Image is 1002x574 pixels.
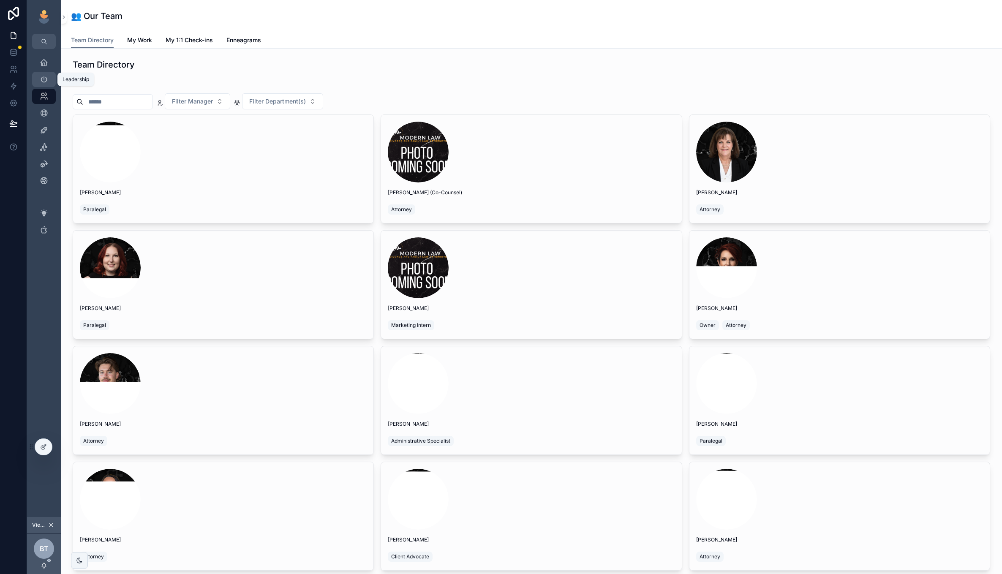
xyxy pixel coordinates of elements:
[388,536,675,543] span: [PERSON_NAME]
[172,97,213,106] span: Filter Manager
[80,536,367,543] span: [PERSON_NAME]
[73,114,374,223] a: [PERSON_NAME]Paralegal
[696,536,983,543] span: [PERSON_NAME]
[83,438,104,444] span: Attorney
[165,93,230,109] button: Select Button
[689,462,990,571] a: [PERSON_NAME]Attorney
[391,438,450,444] span: Administrative Specialist
[391,553,429,560] span: Client Advocate
[700,322,716,329] span: Owner
[32,522,46,528] span: Viewing as [PERSON_NAME]
[127,36,152,44] span: My Work
[166,33,213,49] a: My 1:1 Check-ins
[127,33,152,49] a: My Work
[37,10,51,24] img: App logo
[73,59,135,71] h1: Team Directory
[388,189,675,196] span: [PERSON_NAME] (Co-Counsel)
[80,421,367,427] span: [PERSON_NAME]
[388,421,675,427] span: [PERSON_NAME]
[700,553,720,560] span: Attorney
[63,76,89,83] div: Leadership
[381,114,682,223] a: [PERSON_NAME] (Co-Counsel)Attorney
[226,33,261,49] a: Enneagrams
[381,462,682,571] a: [PERSON_NAME]Client Advocate
[27,49,61,248] div: scrollable content
[388,305,675,312] span: [PERSON_NAME]
[71,33,114,49] a: Team Directory
[73,230,374,339] a: [PERSON_NAME]Paralegal
[80,305,367,312] span: [PERSON_NAME]
[689,114,990,223] a: [PERSON_NAME]Attorney
[226,36,261,44] span: Enneagrams
[689,230,990,339] a: [PERSON_NAME]OwnerAttorney
[40,544,48,554] span: BT
[83,206,106,213] span: Paralegal
[391,206,412,213] span: Attorney
[700,206,720,213] span: Attorney
[249,97,306,106] span: Filter Department(s)
[696,189,983,196] span: [PERSON_NAME]
[726,322,746,329] span: Attorney
[83,322,106,329] span: Paralegal
[689,346,990,455] a: [PERSON_NAME]Paralegal
[71,10,123,22] h1: 👥 Our Team
[73,462,374,571] a: [PERSON_NAME]Attorney
[391,322,431,329] span: Marketing Intern
[166,36,213,44] span: My 1:1 Check-ins
[71,36,114,44] span: Team Directory
[73,346,374,455] a: [PERSON_NAME]Attorney
[696,421,983,427] span: [PERSON_NAME]
[381,346,682,455] a: [PERSON_NAME]Administrative Specialist
[83,553,104,560] span: Attorney
[242,93,323,109] button: Select Button
[381,230,682,339] a: [PERSON_NAME]Marketing Intern
[696,305,983,312] span: [PERSON_NAME]
[700,438,722,444] span: Paralegal
[80,189,367,196] span: [PERSON_NAME]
